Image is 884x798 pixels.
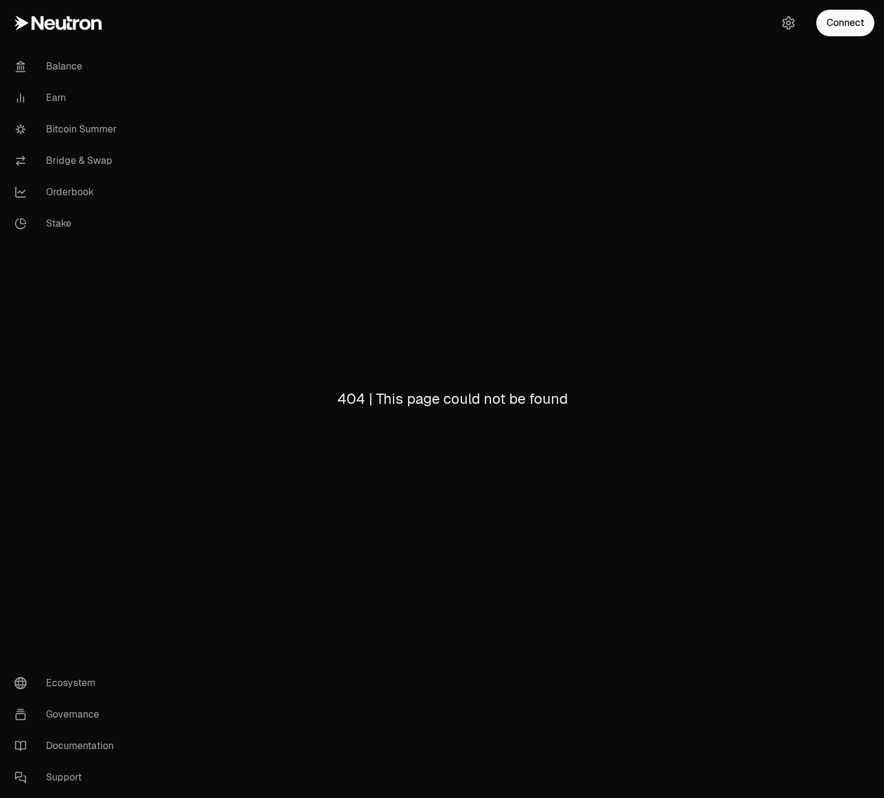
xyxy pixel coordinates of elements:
[5,177,131,208] a: Orderbook
[5,82,131,114] a: Earn
[5,114,131,145] a: Bitcoin Summer
[5,762,131,793] a: Support
[5,145,131,177] a: Bridge & Swap
[5,208,131,239] a: Stake
[5,667,131,699] a: Ecosystem
[5,51,131,82] a: Balance
[5,730,131,762] a: Documentation
[816,10,874,36] button: Connect
[5,699,131,730] a: Governance
[337,389,568,409] h1: 404 | This page could not be found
